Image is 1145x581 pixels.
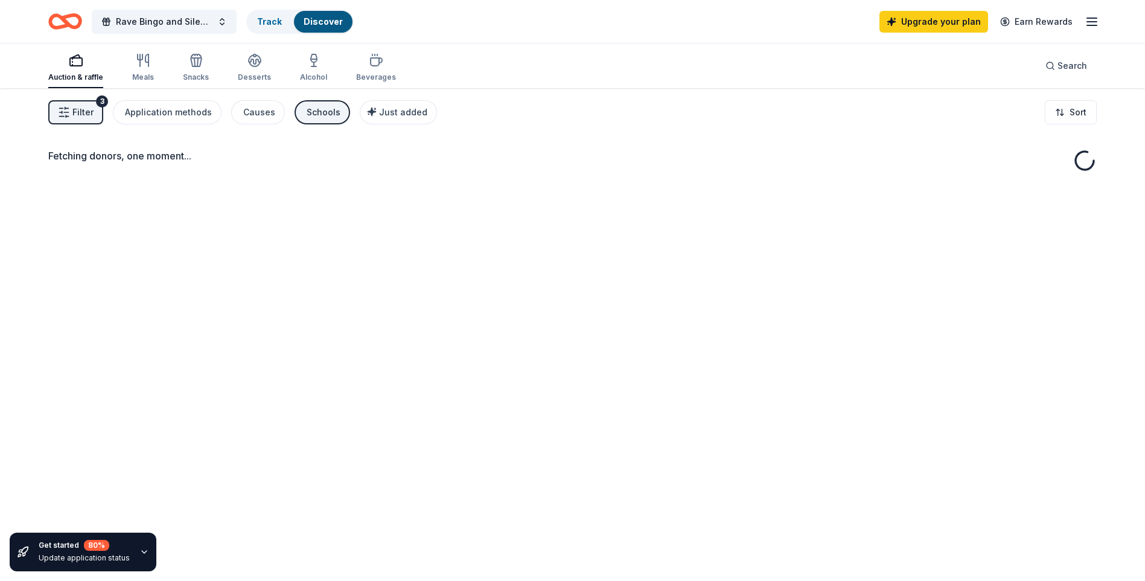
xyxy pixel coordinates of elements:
div: Application methods [125,105,212,120]
div: Auction & raffle [48,72,103,82]
button: Rave Bingo and Silent Auction [92,10,237,34]
a: Discover [304,16,343,27]
button: Sort [1045,100,1097,124]
button: Schools [295,100,350,124]
div: 80 % [84,540,109,551]
div: Fetching donors, one moment... [48,149,1097,163]
button: TrackDiscover [246,10,354,34]
button: Meals [132,48,154,88]
button: Causes [231,100,285,124]
button: Snacks [183,48,209,88]
div: Get started [39,540,130,551]
div: 3 [96,95,108,108]
span: Search [1057,59,1087,73]
div: Update application status [39,553,130,563]
div: Snacks [183,72,209,82]
div: Desserts [238,72,271,82]
button: Filter3 [48,100,103,124]
span: Rave Bingo and Silent Auction [116,14,212,29]
button: Alcohol [300,48,327,88]
div: Schools [307,105,340,120]
a: Home [48,7,82,36]
span: Sort [1070,105,1086,120]
button: Search [1036,54,1097,78]
button: Application methods [113,100,222,124]
div: Beverages [356,72,396,82]
span: Just added [379,107,427,117]
div: Meals [132,72,154,82]
div: Alcohol [300,72,327,82]
div: Causes [243,105,275,120]
a: Earn Rewards [993,11,1080,33]
button: Auction & raffle [48,48,103,88]
span: Filter [72,105,94,120]
a: Upgrade your plan [879,11,988,33]
button: Just added [360,100,437,124]
button: Desserts [238,48,271,88]
button: Beverages [356,48,396,88]
a: Track [257,16,282,27]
